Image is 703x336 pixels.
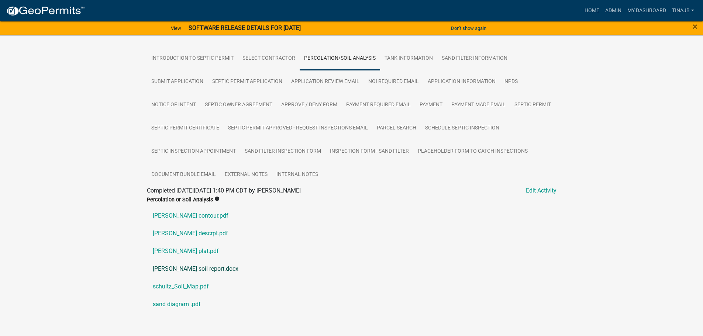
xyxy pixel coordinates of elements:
[624,4,669,18] a: My Dashboard
[364,70,423,94] a: NOI Required Email
[423,70,500,94] a: Application Information
[147,260,556,278] a: [PERSON_NAME] soil report.docx
[147,47,238,70] a: Introduction to Septic Permit
[147,140,240,163] a: Septic Inspection Appointment
[208,70,287,94] a: Septic Permit Application
[147,295,556,313] a: sand diagram .pdf
[147,207,556,225] a: [PERSON_NAME] contour.pdf
[238,47,300,70] a: Select contractor
[240,140,325,163] a: Sand Filter Inspection Form
[277,93,342,117] a: Approve / Deny Form
[510,93,555,117] a: Septic Permit
[147,93,200,117] a: Notice of Intent
[602,4,624,18] a: Admin
[500,70,522,94] a: NPDS
[342,93,415,117] a: Payment Required Email
[147,225,556,242] a: [PERSON_NAME] descrpt.pdf
[693,21,697,32] span: ×
[287,70,364,94] a: Application review email
[147,117,224,140] a: Septic Permit Certificate
[147,278,556,295] a: schultz_Soil_Map.pdf
[300,47,380,70] a: Percolation/Soil Analysis
[693,22,697,31] button: Close
[147,197,213,202] label: Percolation or Soil Analysis
[325,140,413,163] a: Inspection Form - Sand Filter
[272,163,323,187] a: Internal Notes
[147,187,301,194] span: Completed [DATE][DATE] 1:40 PM CDT by [PERSON_NAME]
[147,163,220,187] a: Document Bundle Email
[526,186,556,195] a: Edit Activity
[448,22,489,34] button: Don't show again
[214,196,220,201] i: info
[372,117,421,140] a: Parcel search
[147,70,208,94] a: Submit Application
[200,93,277,117] a: Septic Owner Agreement
[669,4,697,18] a: Tinajb
[168,22,184,34] a: View
[220,163,272,187] a: External Notes
[437,47,512,70] a: Sand Filter Information
[447,93,510,117] a: Payment Made Email
[224,117,372,140] a: Septic Permit Approved - Request Inspections Email
[421,117,504,140] a: Schedule Septic Inspection
[582,4,602,18] a: Home
[189,24,301,31] strong: SOFTWARE RELEASE DETAILS FOR [DATE]
[380,47,437,70] a: Tank Information
[413,140,532,163] a: Placeholder Form to Catch Inspections
[147,242,556,260] a: [PERSON_NAME] plat.pdf
[415,93,447,117] a: Payment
